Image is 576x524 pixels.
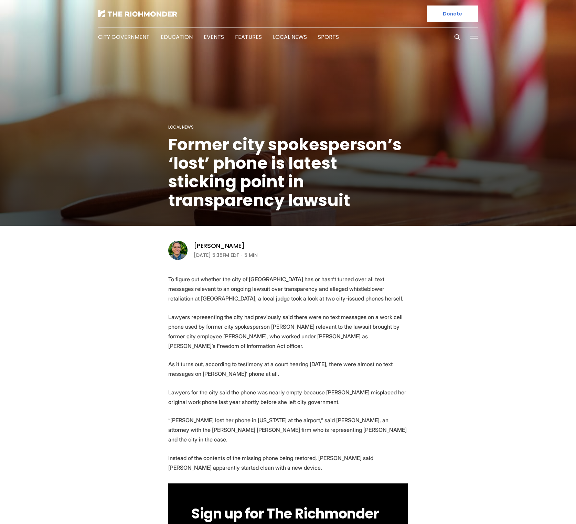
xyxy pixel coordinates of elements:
[452,32,462,42] button: Search this site
[204,33,224,41] a: Events
[98,10,177,17] img: The Richmonder
[168,387,408,407] p: Lawyers for the city said the phone was nearly empty because [PERSON_NAME] misplaced her original...
[161,33,193,41] a: Education
[518,490,576,524] iframe: portal-trigger
[235,33,262,41] a: Features
[168,415,408,444] p: “[PERSON_NAME] lost her phone in [US_STATE] at the airport,” said [PERSON_NAME], an attorney with...
[168,124,194,130] a: Local News
[194,251,239,259] time: [DATE] 5:35PM EDT
[168,241,188,260] img: Graham Moomaw
[168,359,408,379] p: As it turns out, according to testimony at a court hearing [DATE], there were almost no text mess...
[318,33,339,41] a: Sports
[98,33,150,41] a: City Government
[427,6,478,22] a: Donate
[168,274,408,303] p: To figure out whether the city of [GEOGRAPHIC_DATA] has or hasn’t turned over all text messages r...
[168,135,408,210] h1: Former city spokesperson’s ‘lost’ phone is latest sticking point in transparency lawsuit
[168,312,408,351] p: Lawyers representing the city had previously said there were no text messages on a work cell phon...
[194,242,245,250] a: [PERSON_NAME]
[191,504,379,523] span: Sign up for The Richmonder
[168,453,408,472] p: Instead of the contents of the missing phone being restored, [PERSON_NAME] said [PERSON_NAME] app...
[273,33,307,41] a: Local News
[244,251,258,259] span: 5 min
